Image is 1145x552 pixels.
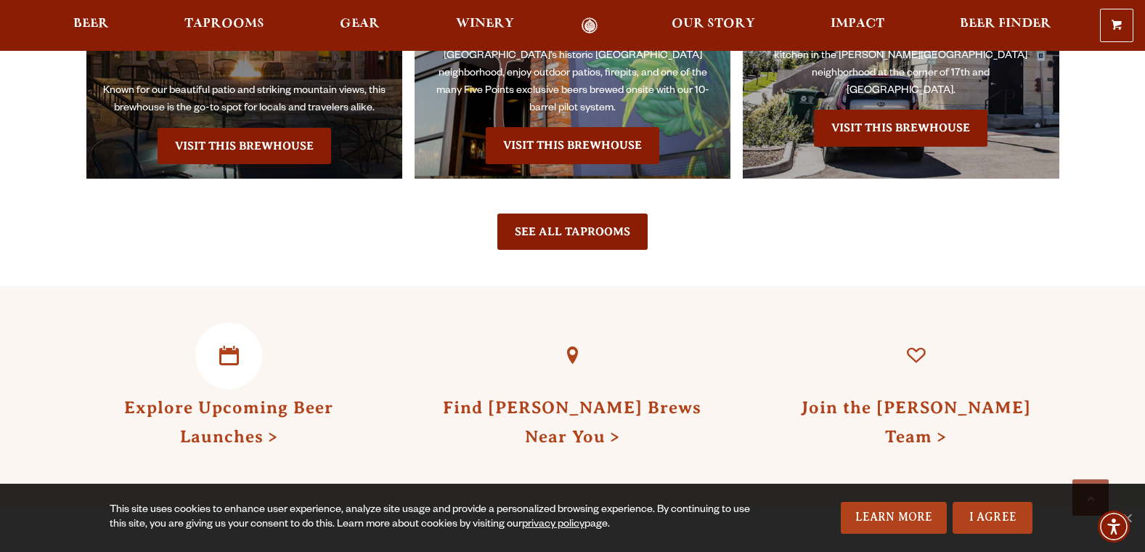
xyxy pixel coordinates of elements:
[429,31,717,118] p: Located on the corner of [GEOGRAPHIC_DATA] in [GEOGRAPHIC_DATA]’s historic [GEOGRAPHIC_DATA] neig...
[158,128,331,164] a: Visit the Fort Collin's Brewery & Taproom
[883,322,950,389] a: Join the Odell Team
[486,127,659,163] a: Visit the Five Points Brewhouse
[814,110,987,146] a: Visit the Sloan’s Lake Brewhouse
[340,18,380,30] span: Gear
[110,503,753,532] div: This site uses cookies to enhance user experience, analyze site usage and provide a personalized ...
[497,214,648,250] a: See All Taprooms
[330,17,389,34] a: Gear
[950,17,1061,34] a: Beer Finder
[195,322,262,389] a: Explore Upcoming Beer Launches
[831,18,884,30] span: Impact
[953,502,1032,534] a: I Agree
[801,398,1031,446] a: Join the [PERSON_NAME] Team
[447,17,523,34] a: Winery
[184,18,264,30] span: Taprooms
[124,398,333,446] a: Explore Upcoming Beer Launches
[522,519,584,531] a: privacy policy
[64,17,118,34] a: Beer
[672,18,755,30] span: Our Story
[1072,479,1109,516] a: Scroll to top
[101,83,388,118] p: Known for our beautiful patio and striking mountain views, this brewhouse is the go-to spot for l...
[456,18,514,30] span: Winery
[73,18,109,30] span: Beer
[841,502,948,534] a: Learn More
[563,17,617,34] a: Odell Home
[1098,511,1130,543] div: Accessibility Menu
[960,18,1051,30] span: Beer Finder
[662,17,765,34] a: Our Story
[539,322,606,389] a: Find Odell Brews Near You
[175,17,274,34] a: Taprooms
[443,398,701,446] a: Find [PERSON_NAME] BrewsNear You
[757,31,1045,100] p: Come visit our 10-barrel pilot brewhouse, taproom and pizza kitchen in the [PERSON_NAME][GEOGRAPH...
[821,17,894,34] a: Impact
